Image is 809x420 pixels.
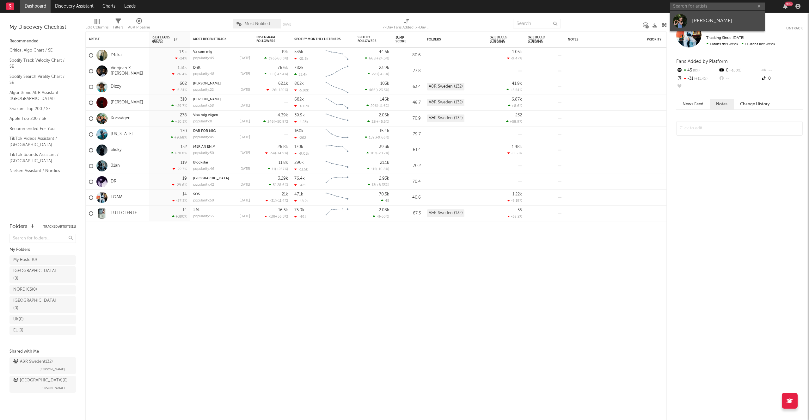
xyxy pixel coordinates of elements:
span: -43.4 % [276,73,287,76]
a: DR [111,179,116,184]
div: Filters [113,24,123,31]
a: [GEOGRAPHIC_DATA](0)[PERSON_NAME] [9,376,76,393]
div: 471k [294,192,303,196]
div: 2.93k [379,176,389,181]
a: 01an [111,163,120,169]
div: [DATE] [240,120,250,123]
span: -28.6 % [276,183,287,187]
div: 7-Day Fans Added (7-Day Fans Added) [383,24,430,31]
div: 2.08k [379,208,389,212]
span: -26 [271,89,276,92]
span: 159 [369,136,375,139]
button: Tracked Artists(11) [43,225,76,228]
svg: Chart title [323,206,351,221]
input: Search... [513,19,561,28]
div: popularity: 50 [193,199,214,202]
span: 396 [268,57,275,60]
div: NORDICS ( 0 ) [13,286,37,293]
div: 16.5k [278,208,288,212]
div: ( ) [367,120,389,124]
a: TikTok Sounds Assistant / [GEOGRAPHIC_DATA] [9,151,70,164]
div: 3.29k [278,176,288,181]
div: 1.05k [512,50,522,54]
div: 2.06k [379,113,389,117]
a: [PERSON_NAME] [193,98,221,101]
div: SOS [193,193,250,196]
svg: Chart title [323,95,351,111]
svg: Chart title [323,63,351,79]
div: -- [761,66,803,75]
div: -- [676,83,718,91]
div: +70.8 % [171,151,187,155]
div: A&R Sweden (132) [427,114,464,122]
div: 76.6k [278,66,288,70]
div: Jump Score [395,36,411,43]
div: 682k [294,97,304,102]
svg: Chart title [323,79,351,95]
div: A&R Pipeline [128,16,150,34]
div: 11.8k [279,161,288,165]
div: popularity: 45 [193,136,214,139]
span: 246 [267,120,274,124]
div: popularity: 35 [193,215,214,218]
div: Visa mig vägen [193,114,250,117]
a: Y4ska [111,52,122,58]
div: A&R Sweden (132) [427,209,464,217]
svg: Chart title [323,127,351,142]
span: -14.9 % [276,152,287,155]
div: [DATE] [240,57,250,60]
div: Folders [427,38,475,41]
span: 665 [369,57,375,60]
a: Blockstar [193,161,208,164]
span: 45 [385,199,389,203]
div: +50.3 % [171,120,187,124]
div: 1.9k [179,50,187,54]
span: -10 [269,215,274,219]
div: 1.31k [178,66,187,70]
svg: Chart title [323,47,351,63]
div: Shared with Me [9,348,76,355]
button: Save [283,23,291,26]
div: 26.8k [278,145,288,149]
div: Blockstar [193,161,250,164]
a: Recommended For You [9,125,70,132]
div: 33.4k [294,72,307,77]
div: EU ( 0 ) [13,327,23,334]
div: ( ) [267,88,288,92]
span: +267 % [276,168,287,171]
span: 115 [371,168,376,171]
a: [GEOGRAPHIC_DATA](0) [9,266,76,283]
a: Apple Top 200 / SE [9,115,70,122]
div: [DATE] [240,199,250,202]
a: EU(0) [9,326,76,335]
a: Va som mig [193,50,212,54]
div: Filters [113,16,123,34]
div: [PERSON_NAME] [692,17,762,25]
div: MER ÄN EN M [193,145,250,149]
div: popularity: 46 [193,167,214,171]
div: -87.3 % [172,199,187,203]
span: +23.3 % [377,89,388,92]
div: 278 [180,113,187,117]
div: 146k [380,97,389,102]
div: ( ) [365,56,389,60]
div: 70.4 [395,178,421,186]
span: -54 [269,152,275,155]
span: 466 [369,89,376,92]
div: -9.47 % [507,56,522,60]
span: 11 [272,168,275,171]
div: 782k [294,66,303,70]
a: Spotify Track Velocity Chart / SE [9,57,70,70]
a: LOAM [111,195,122,200]
div: Artist [89,37,136,41]
a: SOS [193,193,200,196]
div: [DATE] [240,167,250,171]
div: 61.4 [395,146,421,154]
a: [PERSON_NAME] [193,82,221,85]
div: 160k [294,129,303,133]
a: MER ÄN EN M [193,145,216,149]
div: ( ) [368,183,389,187]
span: -120 % [277,89,287,92]
a: TikTok Videos Assistant / [GEOGRAPHIC_DATA] [9,135,70,148]
div: 152 [181,145,187,149]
